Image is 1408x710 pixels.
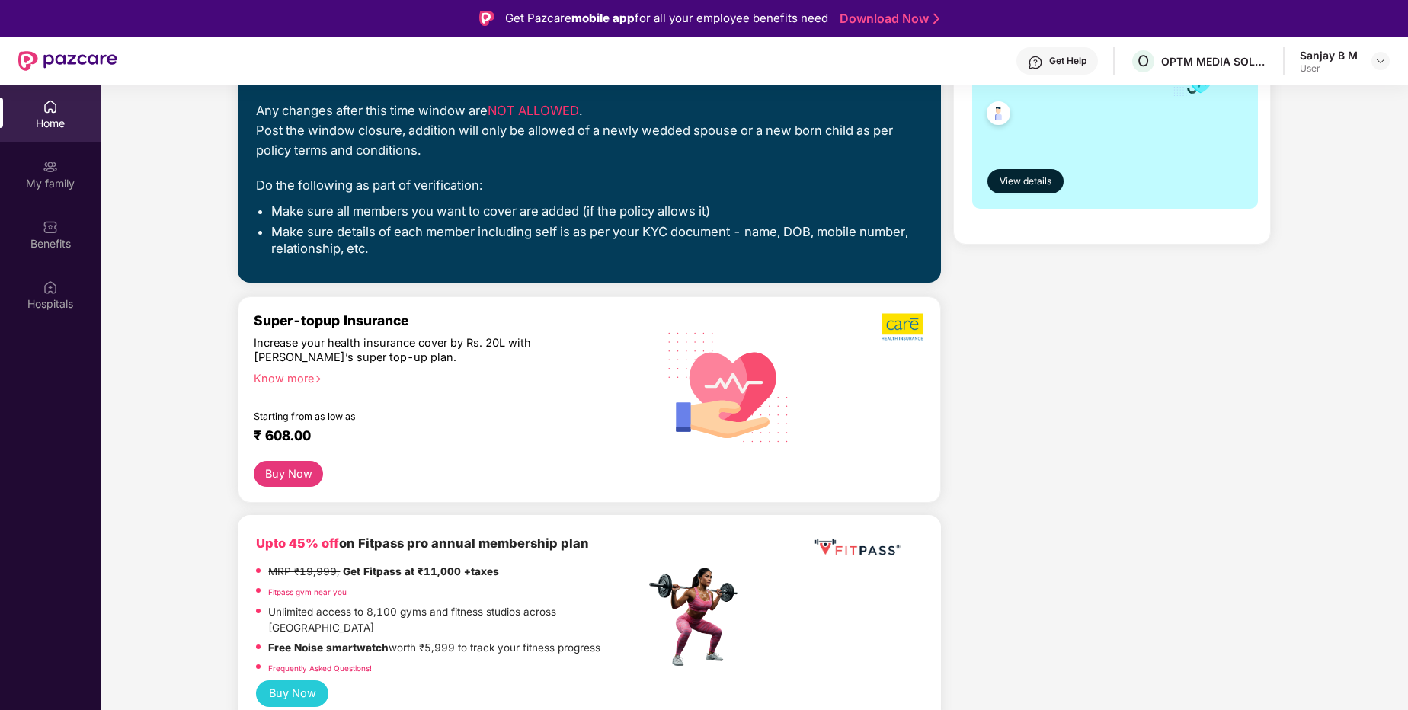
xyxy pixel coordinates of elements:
button: Buy Now [254,461,323,487]
b: on Fitpass pro annual membership plan [256,536,589,551]
img: svg+xml;base64,PHN2ZyB3aWR0aD0iMjAiIGhlaWdodD0iMjAiIHZpZXdCb3g9IjAgMCAyMCAyMCIgZmlsbD0ibm9uZSIgeG... [43,159,58,174]
button: Buy Now [256,680,328,708]
div: OPTM MEDIA SOLUTIONS PRIVATE LIMITED [1161,54,1268,69]
div: User [1300,62,1358,75]
p: worth ₹5,999 to track your fitness progress [268,640,600,656]
strong: mobile app [571,11,635,25]
strong: Get Fitpass at ₹11,000 +taxes [343,565,499,577]
a: Download Now [840,11,935,27]
strong: Free Noise smartwatch [268,641,389,654]
a: Frequently Asked Questions! [268,664,372,673]
div: Super-topup Insurance [254,312,645,328]
img: b5dec4f62d2307b9de63beb79f102df3.png [882,312,925,341]
div: Get Pazcare for all your employee benefits need [505,9,828,27]
img: Stroke [933,11,939,27]
span: NOT ALLOWED [488,103,579,118]
img: svg+xml;base64,PHN2ZyB4bWxucz0iaHR0cDovL3d3dy53My5vcmcvMjAwMC9zdmciIHhtbG5zOnhsaW5rPSJodHRwOi8vd3... [656,312,802,460]
div: Increase your health insurance cover by Rs. 20L with [PERSON_NAME]’s super top-up plan. [254,335,579,364]
div: Any changes after this time window are . Post the window closure, addition will only be allowed o... [256,101,922,160]
img: svg+xml;base64,PHN2ZyBpZD0iSG9zcGl0YWxzIiB4bWxucz0iaHR0cDovL3d3dy53My5vcmcvMjAwMC9zdmciIHdpZHRoPS... [43,280,58,295]
div: Do the following as part of verification: [256,175,922,195]
img: fpp.png [645,564,751,670]
img: svg+xml;base64,PHN2ZyB4bWxucz0iaHR0cDovL3d3dy53My5vcmcvMjAwMC9zdmciIHdpZHRoPSI0OC45NDMiIGhlaWdodD... [980,97,1017,134]
img: svg+xml;base64,PHN2ZyBpZD0iSG9tZSIgeG1sbnM9Imh0dHA6Ly93d3cudzMub3JnLzIwMDAvc3ZnIiB3aWR0aD0iMjAiIG... [43,99,58,114]
button: View details [987,169,1064,193]
p: Unlimited access to 8,100 gyms and fitness studios across [GEOGRAPHIC_DATA] [268,604,645,637]
li: Make sure all members you want to cover are added (if the policy allows it) [271,203,922,219]
img: svg+xml;base64,PHN2ZyBpZD0iSGVscC0zMngzMiIgeG1sbnM9Imh0dHA6Ly93d3cudzMub3JnLzIwMDAvc3ZnIiB3aWR0aD... [1028,55,1043,70]
div: Get Help [1049,55,1086,67]
a: Fitpass gym near you [268,587,347,596]
b: Upto 45% off [256,536,339,551]
div: Sanjay B M [1300,48,1358,62]
img: svg+xml;base64,PHN2ZyBpZD0iRHJvcGRvd24tMzJ4MzIiIHhtbG5zPSJodHRwOi8vd3d3LnczLm9yZy8yMDAwL3N2ZyIgd2... [1374,55,1387,67]
span: View details [1000,174,1051,189]
del: MRP ₹19,999, [268,565,340,577]
img: fppp.png [811,533,903,561]
li: Make sure details of each member including self is as per your KYC document - name, DOB, mobile n... [271,223,922,257]
div: Starting from as low as [254,411,580,421]
span: right [314,375,322,383]
img: svg+xml;base64,PHN2ZyBpZD0iQmVuZWZpdHMiIHhtbG5zPSJodHRwOi8vd3d3LnczLm9yZy8yMDAwL3N2ZyIgd2lkdGg9Ij... [43,219,58,235]
img: Logo [479,11,494,26]
div: Know more [254,371,635,382]
div: ₹ 608.00 [254,427,629,446]
img: New Pazcare Logo [18,51,117,71]
span: O [1138,52,1149,70]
